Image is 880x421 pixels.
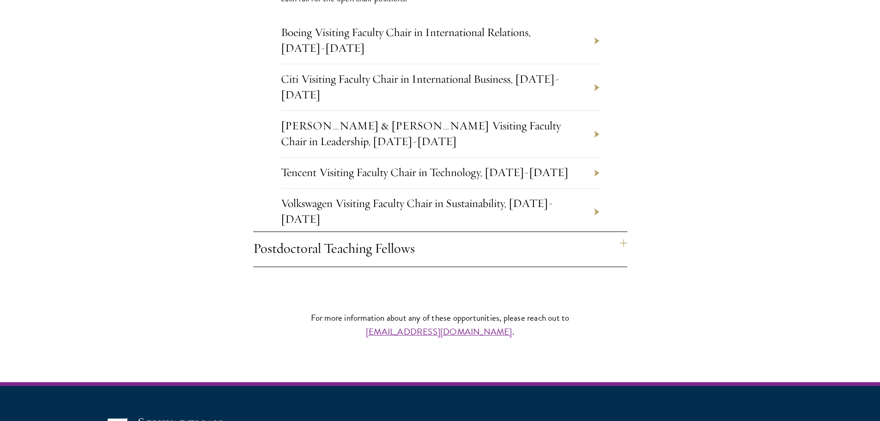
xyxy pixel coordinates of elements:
[281,165,569,179] a: Tencent Visiting Faculty Chair in Technology, [DATE]-[DATE]
[281,72,559,102] a: Citi Visiting Faculty Chair in International Business, [DATE]-[DATE]
[366,325,512,338] a: [EMAIL_ADDRESS][DOMAIN_NAME]
[253,232,627,267] h4: Postdoctoral Teaching Fellows
[281,196,553,226] a: Volkswagen Visiting Faculty Chair in Sustainability, [DATE]-[DATE]
[281,118,561,148] a: [PERSON_NAME] & [PERSON_NAME] Visiting Faculty Chair in Leadership, [DATE]-[DATE]
[281,25,531,55] a: Boeing Visiting Faculty Chair in International Relations, [DATE]-[DATE]
[191,311,690,338] p: For more information about any of these opportunities, please reach out to .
